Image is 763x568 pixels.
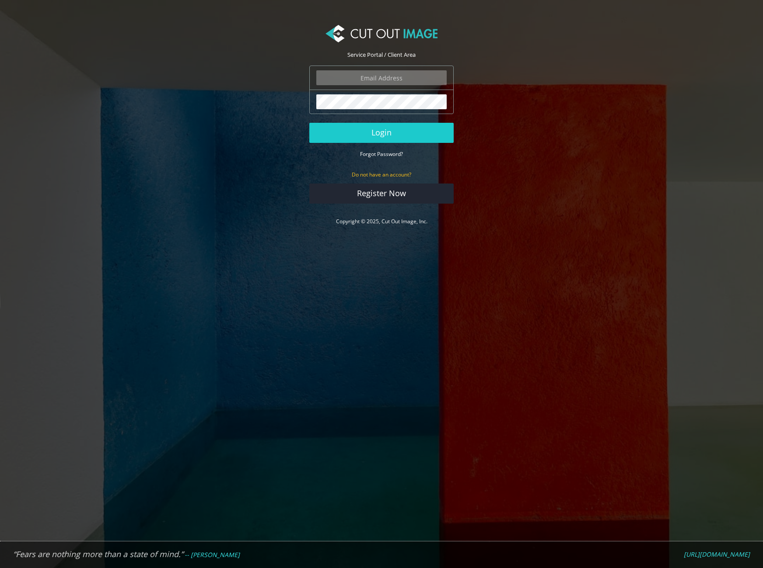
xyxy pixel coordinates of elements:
em: -- [PERSON_NAME] [185,551,240,559]
em: “Fears are nothing more than a state of mind.” [13,549,183,559]
a: Copyright © 2025, Cut Out Image, Inc. [336,218,427,225]
img: Cut Out Image [325,25,437,42]
a: [URL][DOMAIN_NAME] [684,551,750,558]
span: Service Portal / Client Area [347,51,416,59]
input: Email Address [316,70,447,85]
button: Login [309,123,454,143]
small: Do not have an account? [352,171,411,178]
a: Forgot Password? [360,150,403,158]
a: Register Now [309,184,454,204]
